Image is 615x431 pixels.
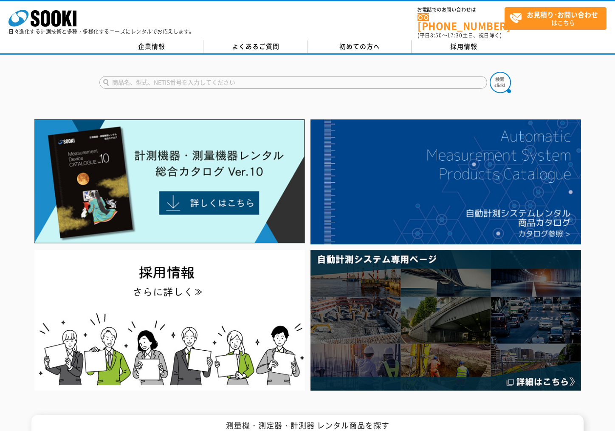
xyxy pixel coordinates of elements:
[34,250,305,391] img: SOOKI recruit
[430,31,442,39] span: 8:50
[203,40,307,53] a: よくあるご質問
[339,42,380,51] span: 初めての方へ
[412,40,516,53] a: 採用情報
[490,72,511,93] img: btn_search.png
[307,40,412,53] a: 初めての方へ
[418,7,505,12] span: お電話でのお問い合わせは
[418,13,505,31] a: [PHONE_NUMBER]
[418,31,502,39] span: (平日 ～ 土日、祝日除く)
[447,31,463,39] span: 17:30
[8,29,195,34] p: 日々進化する計測技術と多種・多様化するニーズにレンタルでお応えします。
[527,9,598,20] strong: お見積り･お問い合わせ
[505,7,607,30] a: お見積り･お問い合わせはこちら
[310,250,581,391] img: 自動計測システム専用ページ
[99,40,203,53] a: 企業情報
[99,76,487,89] input: 商品名、型式、NETIS番号を入力してください
[509,8,606,29] span: はこちら
[310,119,581,244] img: 自動計測システムカタログ
[34,119,305,244] img: Catalog Ver10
